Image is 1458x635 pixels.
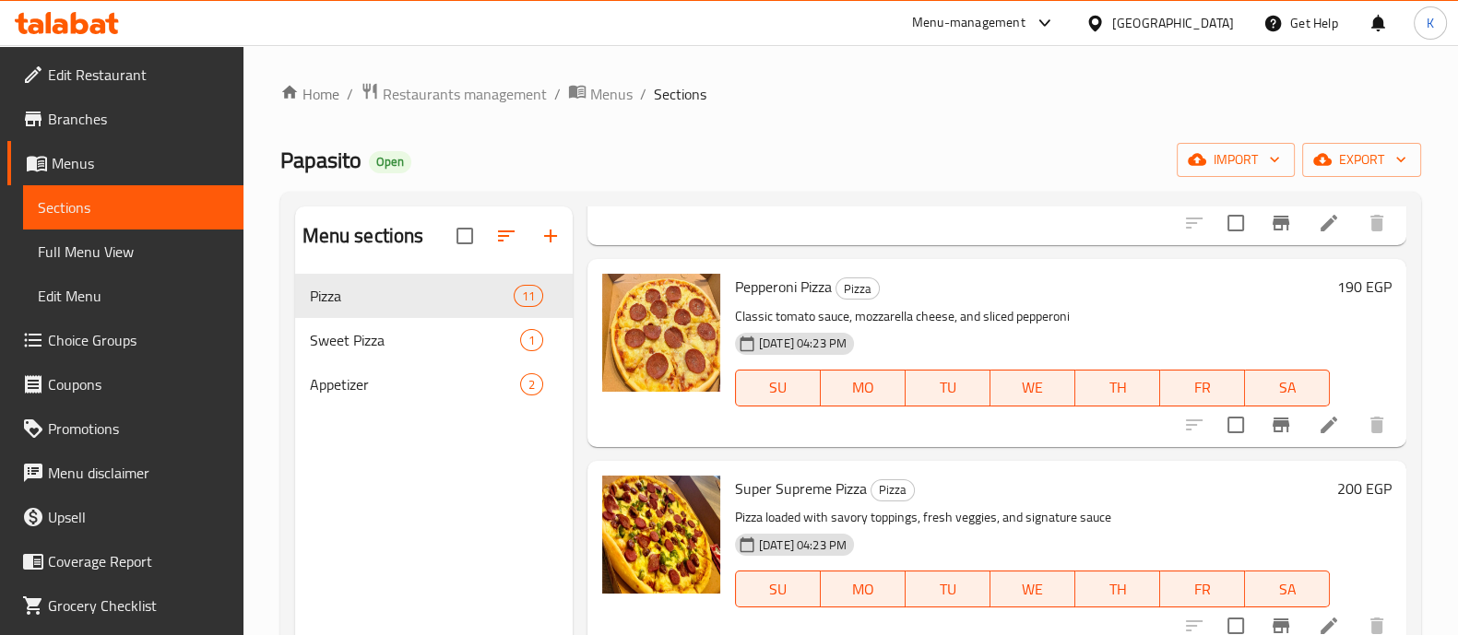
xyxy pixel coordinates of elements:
[38,241,229,263] span: Full Menu View
[515,288,542,305] span: 11
[48,594,229,617] span: Grocery Checklist
[7,318,243,362] a: Choice Groups
[1427,13,1434,33] span: K
[1191,148,1280,171] span: import
[912,12,1025,34] div: Menu-management
[514,285,543,307] div: items
[640,83,646,105] li: /
[602,476,720,594] img: Super Supreme Pizza
[383,83,547,105] span: Restaurants management
[1259,403,1303,447] button: Branch-specific-item
[1083,374,1153,401] span: TH
[1168,374,1238,401] span: FR
[1216,204,1255,242] span: Select to update
[735,305,1330,328] p: Classic tomato sauce, mozzarella cheese, and sliced pepperoni
[280,83,339,105] a: Home
[752,335,854,352] span: [DATE] 04:23 PM
[998,374,1068,401] span: WE
[913,576,983,603] span: TU
[1216,406,1255,444] span: Select to update
[743,576,813,603] span: SU
[295,362,573,406] div: Appetizer2
[1337,476,1392,501] h6: 200 EGP
[310,285,514,307] div: Pizza
[828,374,898,401] span: MO
[7,451,243,495] a: Menu disclaimer
[1252,374,1322,401] span: SA
[590,83,633,105] span: Menus
[871,479,915,501] div: Pizza
[735,570,821,607] button: SU
[871,479,914,500] span: Pizza
[743,374,813,401] span: SU
[48,108,229,130] span: Branches
[38,196,229,218] span: Sections
[735,273,832,300] span: Pepperoni Pizza
[1168,576,1238,603] span: FR
[310,329,520,351] span: Sweet Pizza
[521,376,542,394] span: 2
[990,570,1075,607] button: WE
[7,539,243,583] a: Coverage Report
[280,139,362,181] span: Papasito
[821,370,906,406] button: MO
[1112,13,1234,33] div: [GEOGRAPHIC_DATA]
[7,583,243,628] a: Grocery Checklist
[990,370,1075,406] button: WE
[752,536,854,554] span: [DATE] 04:23 PM
[554,83,561,105] li: /
[735,475,867,502] span: Super Supreme Pizza
[1083,576,1153,603] span: TH
[484,214,528,258] span: Sort sections
[1160,370,1245,406] button: FR
[906,570,990,607] button: TU
[520,329,543,351] div: items
[48,329,229,351] span: Choice Groups
[1317,148,1406,171] span: export
[48,506,229,528] span: Upsell
[836,278,879,300] span: Pizza
[347,83,353,105] li: /
[1245,370,1330,406] button: SA
[568,82,633,106] a: Menus
[48,462,229,484] span: Menu disclaimer
[38,285,229,307] span: Edit Menu
[836,277,880,300] div: Pizza
[821,570,906,607] button: MO
[998,576,1068,603] span: WE
[48,417,229,440] span: Promotions
[361,82,547,106] a: Restaurants management
[1075,370,1160,406] button: TH
[1245,570,1330,607] button: SA
[7,97,243,141] a: Branches
[1259,201,1303,245] button: Branch-specific-item
[295,266,573,414] nav: Menu sections
[602,274,720,392] img: Pepperoni Pizza
[521,332,542,349] span: 1
[7,141,243,185] a: Menus
[369,151,411,173] div: Open
[7,53,243,97] a: Edit Restaurant
[735,506,1330,529] p: Pizza loaded with savory toppings, fresh veggies, and signature sauce
[1160,570,1245,607] button: FR
[1318,212,1340,234] a: Edit menu item
[735,370,821,406] button: SU
[48,64,229,86] span: Edit Restaurant
[7,495,243,539] a: Upsell
[52,152,229,174] span: Menus
[310,373,520,395] div: Appetizer
[1177,143,1295,177] button: import
[520,373,543,395] div: items
[295,318,573,362] div: Sweet Pizza1
[280,82,1421,106] nav: breadcrumb
[23,274,243,318] a: Edit Menu
[7,362,243,406] a: Coupons
[23,185,243,229] a: Sections
[48,373,229,395] span: Coupons
[48,550,229,572] span: Coverage Report
[445,217,484,255] span: Select all sections
[1318,414,1340,436] a: Edit menu item
[1355,403,1399,447] button: delete
[654,83,706,105] span: Sections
